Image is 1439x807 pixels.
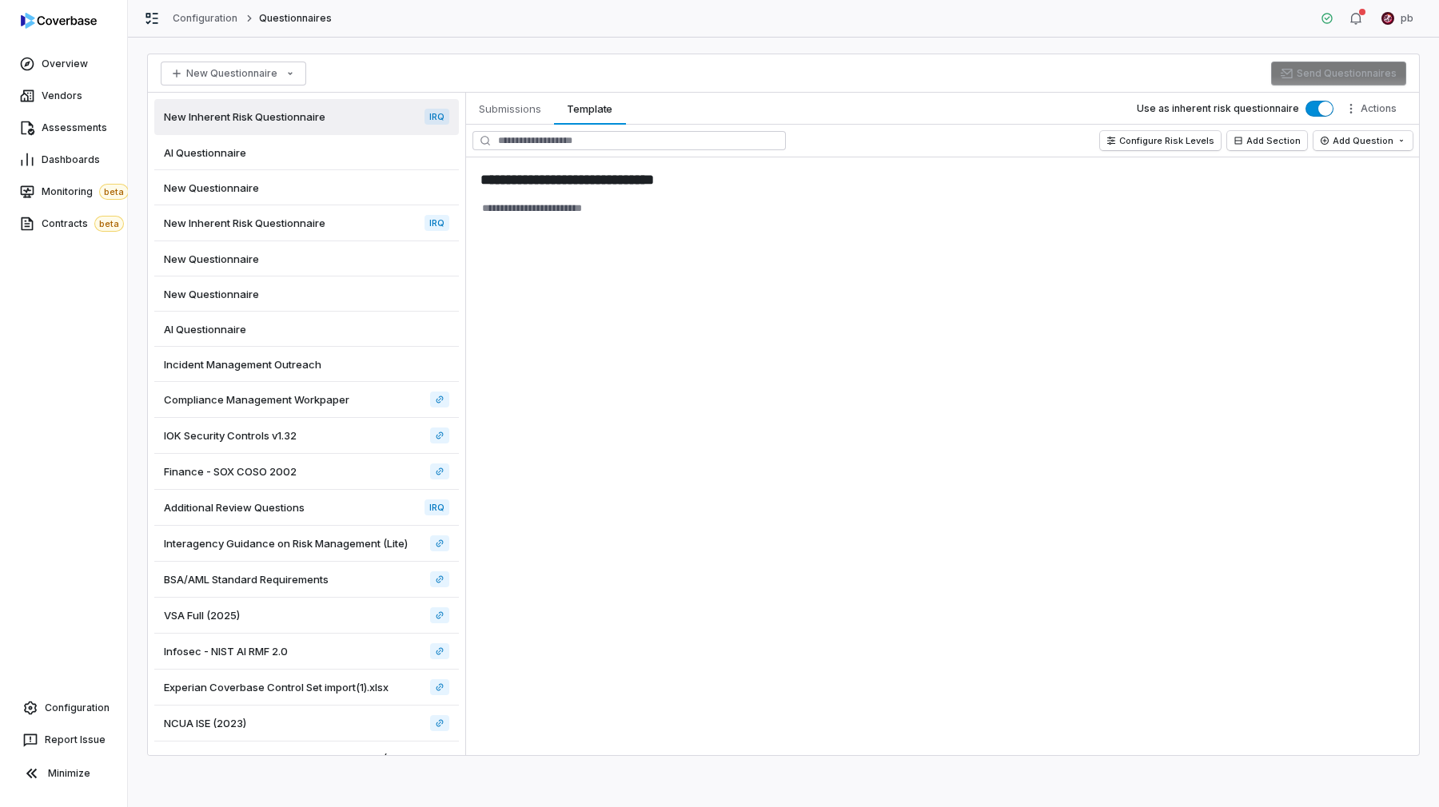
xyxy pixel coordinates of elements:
button: Report Issue [6,726,121,754]
span: Minimize [48,767,90,780]
a: IOK Security Controls v1.32 [430,427,449,443]
button: More actions [1340,97,1406,121]
a: VSA Full (2025) [154,598,459,634]
span: AI Questionnaire [164,322,246,336]
a: VSA Full (2025) [430,607,449,623]
span: Finance - SOX COSO 2002 [164,464,297,479]
button: Configure Risk Levels [1100,131,1221,150]
span: Interagency Guidance on Risk Management (Lite) [164,536,408,551]
a: New Questionnaire [154,241,459,276]
span: NCUA ISE (2023) [164,716,246,730]
a: Interagency Guidance on Risk Management (156 controls) [154,741,459,790]
a: Compliance Management Workpaper [430,392,449,407]
span: New Inherent Risk Questionnaire [164,216,325,230]
img: pb undefined avatar [1381,12,1394,25]
span: Template [560,98,619,119]
span: beta [94,216,124,232]
a: Overview [3,50,124,78]
a: Infosec - NIST AI RMF 2.0 [154,634,459,670]
button: New Questionnaire [161,62,306,85]
span: Incident Management Outreach [164,357,321,372]
a: AI Questionnaire [154,312,459,347]
span: IRQ [425,109,449,125]
a: New Questionnaire [154,170,459,205]
span: VSA Full (2025) [164,608,240,622]
button: pb undefined avatarpb [1372,6,1423,30]
label: Use as inherent risk questionnaire [1137,102,1299,115]
a: Compliance Management Workpaper [154,382,459,418]
a: Experian Coverbase Control Set import(1).xlsx [430,679,449,695]
a: NCUA ISE (2023) [154,706,459,741]
a: AI Questionnaire [154,135,459,170]
a: Finance - SOX COSO 2002 [154,454,459,490]
a: Contractsbeta [3,209,124,238]
span: New Questionnaire [164,287,259,301]
span: New Questionnaire [164,181,259,195]
span: IRQ [425,499,449,515]
span: Vendors [42,89,82,102]
span: Monitoring [42,184,129,200]
span: New Inherent Risk Questionnaire [164,109,325,124]
a: Vendors [3,81,124,110]
span: Experian Coverbase Control Set import(1).xlsx [164,680,389,694]
span: pb [1401,12,1413,25]
a: New Inherent Risk QuestionnaireIRQ [154,99,459,135]
span: Interagency Guidance on Risk Management (156 controls) [164,751,424,780]
span: Infosec - NIST AI RMF 2.0 [164,644,288,658]
span: Overview [42,58,88,70]
button: Add Question [1313,131,1413,150]
span: Dashboards [42,153,100,166]
img: logo-D7KZi-bG.svg [21,13,97,29]
span: Report Issue [45,733,106,746]
span: IRQ [425,215,449,231]
a: Additional Review QuestionsIRQ [154,490,459,526]
a: Configuration [6,694,121,722]
a: Incident Management Outreach [154,347,459,382]
span: BSA/AML Standard Requirements [164,572,329,586]
a: Configuration [173,12,238,25]
button: Minimize [6,757,121,789]
a: Interagency Guidance on Risk Management (Lite) [154,526,459,562]
button: Send Questionnaires [1271,62,1406,85]
a: Finance - SOX COSO 2002 [430,463,449,479]
a: New Questionnaire [154,276,459,312]
span: Questionnaires [259,12,333,25]
span: Submissions [472,98,548,119]
a: Monitoringbeta [3,177,124,206]
a: Experian Coverbase Control Set import(1).xlsx [154,670,459,706]
span: Additional Review Questions [164,500,305,515]
a: BSA/AML Standard Requirements [430,571,449,587]
span: IOK Security Controls v1.32 [164,428,297,443]
a: BSA/AML Standard Requirements [154,562,459,598]
span: New Questionnaire [164,252,259,266]
a: Dashboards [3,145,124,174]
a: Interagency Guidance on Risk Management (Lite) [430,535,449,551]
a: Assessments [3,113,124,142]
span: AI Questionnaire [164,145,246,160]
span: Configuration [45,702,110,714]
a: New Inherent Risk QuestionnaireIRQ [154,205,459,241]
span: Contracts [42,216,124,232]
a: NCUA ISE (2023) [430,715,449,731]
span: beta [99,184,129,200]
span: Assessments [42,121,107,134]
a: Infosec - NIST AI RMF 2.0 [430,643,449,659]
button: Add Section [1227,131,1307,150]
span: Compliance Management Workpaper [164,392,349,407]
a: IOK Security Controls v1.32 [154,418,459,454]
